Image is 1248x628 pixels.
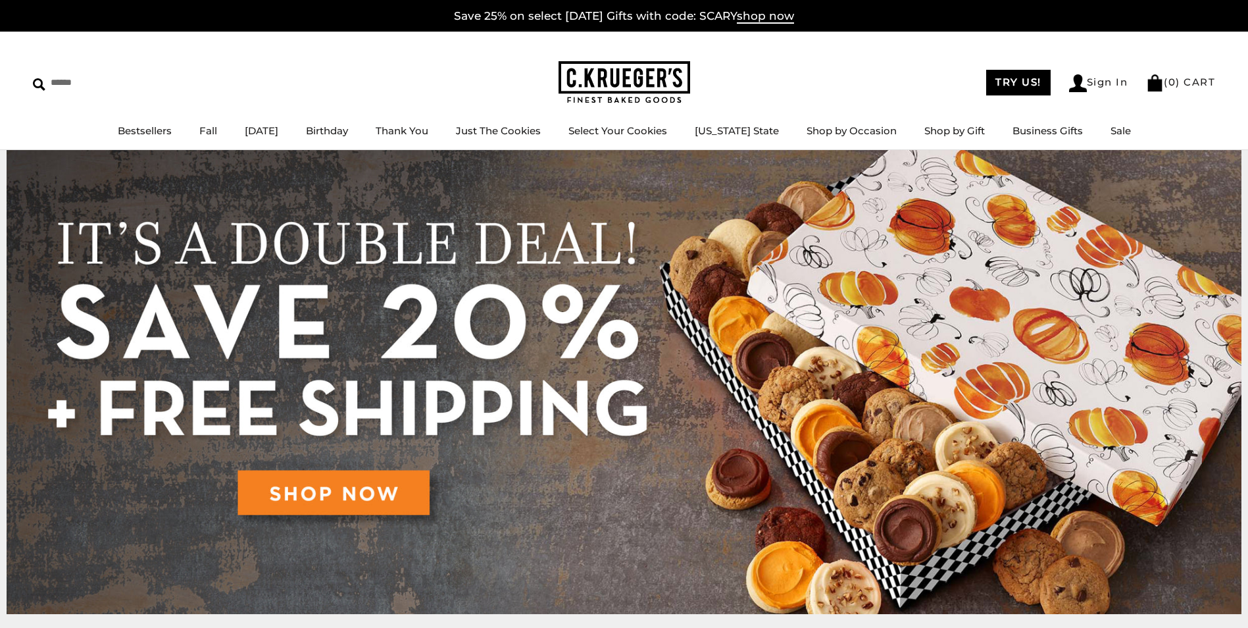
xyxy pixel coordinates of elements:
[559,61,690,104] img: C.KRUEGER'S
[306,124,348,137] a: Birthday
[924,124,985,137] a: Shop by Gift
[1069,74,1087,92] img: Account
[807,124,897,137] a: Shop by Occasion
[986,70,1051,95] a: TRY US!
[376,124,428,137] a: Thank You
[1146,76,1215,88] a: (0) CART
[33,72,189,93] input: Search
[118,124,172,137] a: Bestsellers
[456,124,541,137] a: Just The Cookies
[199,124,217,137] a: Fall
[7,150,1241,614] img: C.Krueger's Special Offer
[33,78,45,91] img: Search
[1168,76,1176,88] span: 0
[245,124,278,137] a: [DATE]
[1012,124,1083,137] a: Business Gifts
[1111,124,1131,137] a: Sale
[737,9,794,24] span: shop now
[454,9,794,24] a: Save 25% on select [DATE] Gifts with code: SCARYshop now
[695,124,779,137] a: [US_STATE] State
[1069,74,1128,92] a: Sign In
[568,124,667,137] a: Select Your Cookies
[1146,74,1164,92] img: Bag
